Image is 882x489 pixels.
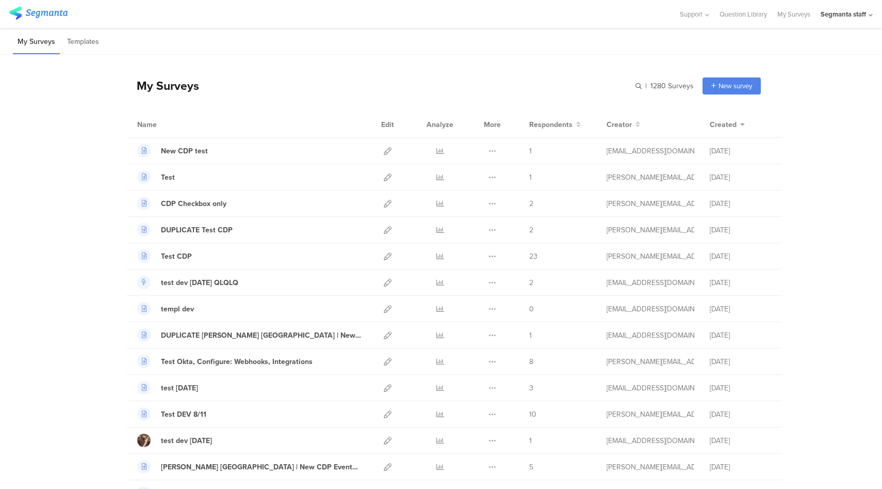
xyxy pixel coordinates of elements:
a: CDP Checkbox only [137,197,226,210]
div: raymund@segmanta.com [607,409,694,420]
span: Respondents [529,119,573,130]
span: 1 [529,146,532,156]
a: templ dev [137,302,194,316]
div: [DATE] [710,146,772,156]
div: svyatoslav@segmanta.com [607,146,694,156]
div: Nevin NC | New CDP Events, sgrd [161,462,361,472]
span: | [644,81,648,91]
span: Creator [607,119,632,130]
a: Test CDP [137,249,192,263]
span: 23 [529,251,537,262]
div: More [481,112,503,137]
span: Support [680,9,703,19]
span: 1280 Surveys [650,81,694,91]
span: 8 [529,356,533,367]
div: [DATE] [710,198,772,209]
div: riel@segmanta.com [607,251,694,262]
div: eliran@segmanta.com [607,435,694,446]
a: DUPLICATE [PERSON_NAME] [GEOGRAPHIC_DATA] | New CDP Events [137,328,361,342]
div: CDP Checkbox only [161,198,226,209]
div: [DATE] [710,409,772,420]
div: templ dev [161,304,194,314]
div: DUPLICATE Test CDP [161,225,233,235]
div: [DATE] [710,251,772,262]
span: 2 [529,198,533,209]
div: Test CDP [161,251,192,262]
span: 1 [529,330,532,341]
div: Test DEV 8/11 [161,409,206,420]
button: Created [710,119,745,130]
div: [DATE] [710,277,772,288]
div: Analyze [424,112,455,137]
div: Test Okta, Configure: Webhooks, Integrations [161,356,313,367]
div: My Surveys [126,77,199,94]
span: 0 [529,304,534,314]
div: [DATE] [710,330,772,341]
a: DUPLICATE Test CDP [137,223,233,236]
img: segmanta logo [9,7,68,20]
div: [DATE] [710,462,772,472]
div: riel@segmanta.com [607,198,694,209]
div: raymund@segmanta.com [607,172,694,183]
span: New survey [718,81,752,91]
span: Created [710,119,737,130]
div: test dev aug 11 QLQLQ [161,277,238,288]
span: 10 [529,409,536,420]
div: test dev mon 11 aug [161,435,212,446]
div: channelle@segmanta.com [607,383,694,393]
div: Test [161,172,175,183]
div: svyatoslav@segmanta.com [607,330,694,341]
div: test 8.11.25 [161,383,198,393]
div: raymund@segmanta.com [607,462,694,472]
span: 1 [529,172,532,183]
span: 3 [529,383,533,393]
span: 5 [529,462,533,472]
div: [DATE] [710,172,772,183]
div: DUPLICATE Nevin NC | New CDP Events [161,330,361,341]
div: riel@segmanta.com [607,225,694,235]
div: Name [137,119,199,130]
div: [DATE] [710,383,772,393]
a: Test [137,170,175,184]
li: My Surveys [13,30,60,54]
span: 2 [529,277,533,288]
div: [DATE] [710,304,772,314]
div: eliran@segmanta.com [607,304,694,314]
a: [PERSON_NAME] [GEOGRAPHIC_DATA] | New CDP Events, sgrd [137,460,361,474]
button: Creator [607,119,640,130]
a: New CDP test [137,144,208,157]
div: eliran@segmanta.com [607,277,694,288]
a: Test Okta, Configure: Webhooks, Integrations [137,355,313,368]
span: 2 [529,225,533,235]
span: 1 [529,435,532,446]
a: test dev [DATE] QLQLQ [137,276,238,289]
div: Segmanta staff [821,9,866,19]
li: Templates [62,30,104,54]
div: raymund@segmanta.com [607,356,694,367]
div: Edit [377,112,399,137]
a: Test DEV 8/11 [137,407,206,421]
a: test dev [DATE] [137,434,212,447]
div: [DATE] [710,435,772,446]
a: test [DATE] [137,381,198,395]
div: [DATE] [710,225,772,235]
button: Respondents [529,119,581,130]
div: [DATE] [710,356,772,367]
div: New CDP test [161,146,208,156]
